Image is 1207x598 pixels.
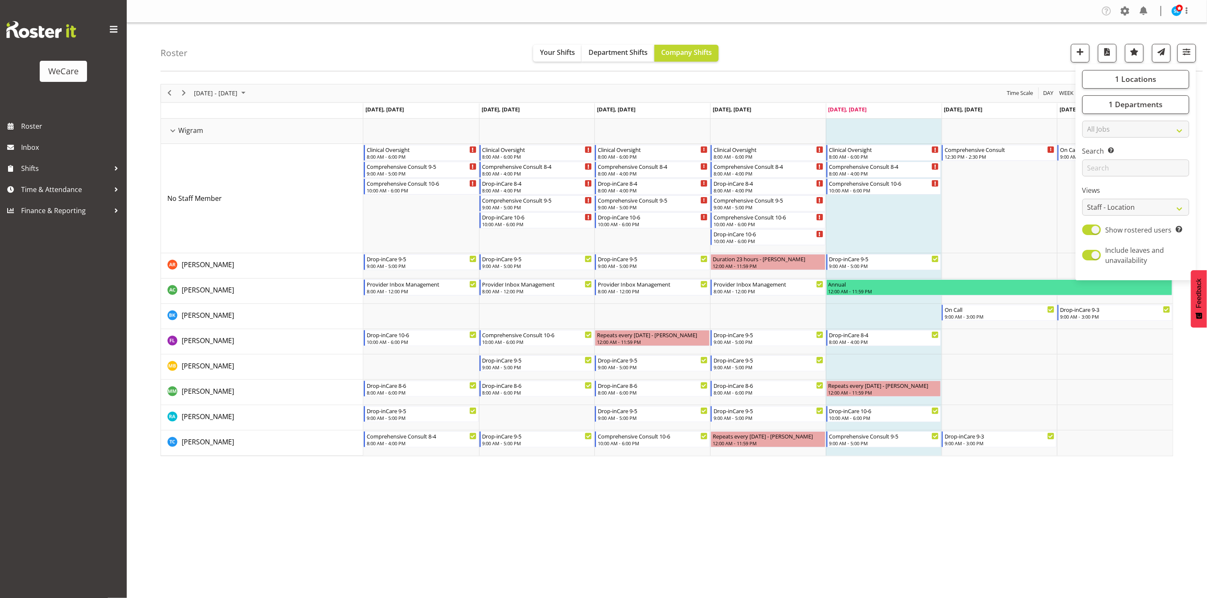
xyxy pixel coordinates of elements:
[480,254,594,270] div: Andrea Ramirez"s event - Drop-inCare 9-5 Begin From Tuesday, August 12, 2025 at 9:00:00 AM GMT+12...
[598,221,708,227] div: 10:00 AM - 6:00 PM
[367,280,477,288] div: Provider Inbox Management
[161,48,188,58] h4: Roster
[714,238,823,244] div: 10:00 AM - 6:00 PM
[711,279,826,295] div: Andrew Casburn"s event - Provider Inbox Management Begin From Thursday, August 14, 2025 at 8:00:0...
[367,145,477,154] div: Clinical Oversight
[364,279,479,295] div: Andrew Casburn"s event - Provider Inbox Management Begin From Monday, August 11, 2025 at 8:00:00 ...
[482,432,592,440] div: Drop-inCare 9-5
[21,162,110,175] span: Shifts
[711,145,826,161] div: No Staff Member"s event - Clinical Oversight Begin From Thursday, August 14, 2025 at 8:00:00 AM G...
[364,179,479,195] div: No Staff Member"s event - Comprehensive Consult 10-6 Begin From Monday, August 11, 2025 at 10:00:...
[162,84,177,102] div: previous period
[595,195,710,211] div: No Staff Member"s event - Comprehensive Consult 9-5 Begin From Wednesday, August 13, 2025 at 9:00...
[364,254,479,270] div: Andrea Ramirez"s event - Drop-inCare 9-5 Begin From Monday, August 11, 2025 at 9:00:00 AM GMT+12:...
[364,145,479,161] div: No Staff Member"s event - Clinical Oversight Begin From Monday, August 11, 2025 at 8:00:00 AM GMT...
[826,330,941,346] div: Felize Lacson"s event - Drop-inCare 8-4 Begin From Friday, August 15, 2025 at 8:00:00 AM GMT+12:0...
[598,406,708,415] div: Drop-inCare 9-5
[829,330,939,339] div: Drop-inCare 8-4
[1172,6,1182,16] img: sarah-lamont10911.jpg
[711,212,826,228] div: No Staff Member"s event - Comprehensive Consult 10-6 Begin From Thursday, August 14, 2025 at 10:0...
[714,204,823,211] div: 9:00 AM - 5:00 PM
[1191,270,1207,327] button: Feedback - Show survey
[182,386,234,396] a: [PERSON_NAME]
[829,162,939,170] div: Comprehensive Consult 8-4
[367,381,477,390] div: Drop-inCare 8-6
[711,254,826,270] div: Andrea Ramirez"s event - Duration 23 hours - Andrea Ramirez Begin From Thursday, August 14, 2025 ...
[480,355,594,371] div: Matthew Brewer"s event - Drop-inCare 9-5 Begin From Tuesday, August 12, 2025 at 9:00:00 AM GMT+12...
[1006,88,1034,98] span: Time Scale
[480,162,594,178] div: No Staff Member"s event - Comprehensive Consult 8-4 Begin From Tuesday, August 12, 2025 at 8:00:0...
[714,230,823,238] div: Drop-inCare 10-6
[480,145,594,161] div: No Staff Member"s event - Clinical Oversight Begin From Tuesday, August 12, 2025 at 8:00:00 AM GM...
[1060,106,1098,113] span: [DATE], [DATE]
[598,179,708,187] div: Drop-inCare 8-4
[595,212,710,228] div: No Staff Member"s event - Drop-inCare 10-6 Begin From Wednesday, August 13, 2025 at 10:00:00 AM G...
[942,145,1057,161] div: No Staff Member"s event - Comprehensive Consult Begin From Saturday, August 16, 2025 at 12:30:00 ...
[829,153,939,160] div: 8:00 AM - 6:00 PM
[1115,74,1156,84] span: 1 Locations
[21,204,110,217] span: Finance & Reporting
[182,285,234,295] a: [PERSON_NAME]
[1057,145,1172,161] div: No Staff Member"s event - On Call Begin From Sunday, August 17, 2025 at 9:00:00 AM GMT+12:00 Ends...
[1125,44,1144,62] button: Highlight an important date within the roster.
[193,88,238,98] span: [DATE] - [DATE]
[595,381,710,397] div: Matthew Mckenzie"s event - Drop-inCare 8-6 Begin From Wednesday, August 13, 2025 at 8:00:00 AM GM...
[714,196,823,204] div: Comprehensive Consult 9-5
[595,330,710,346] div: Felize Lacson"s event - Repeats every wednesday - Felize Lacson Begin From Wednesday, August 13, ...
[482,170,592,177] div: 8:00 AM - 4:00 PM
[829,262,939,269] div: 9:00 AM - 5:00 PM
[482,213,592,221] div: Drop-inCare 10-6
[367,187,477,194] div: 10:00 AM - 6:00 PM
[1106,246,1164,265] span: Include leaves and unavailability
[595,355,710,371] div: Matthew Brewer"s event - Drop-inCare 9-5 Begin From Wednesday, August 13, 2025 at 9:00:00 AM GMT+...
[1106,225,1172,235] span: Show rostered users
[714,288,823,295] div: 8:00 AM - 12:00 PM
[598,440,708,446] div: 10:00 AM - 6:00 PM
[1152,44,1171,62] button: Send a list of all shifts for the selected filtered period to all rostered employees.
[713,254,823,263] div: Duration 23 hours - [PERSON_NAME]
[482,187,592,194] div: 8:00 AM - 4:00 PM
[191,84,251,102] div: August 11 - 17, 2025
[597,106,635,113] span: [DATE], [DATE]
[714,381,823,390] div: Drop-inCare 8-6
[182,311,234,320] span: [PERSON_NAME]
[193,88,249,98] button: August 2025
[367,170,477,177] div: 9:00 AM - 5:00 PM
[714,414,823,421] div: 9:00 AM - 5:00 PM
[182,336,234,345] span: [PERSON_NAME]
[826,279,1172,295] div: Andrew Casburn"s event - Annual Begin From Friday, August 15, 2025 at 12:00:00 AM GMT+12:00 Ends ...
[161,253,363,279] td: Andrea Ramirez resource
[714,170,823,177] div: 8:00 AM - 4:00 PM
[540,48,575,57] span: Your Shifts
[828,381,939,390] div: Repeats every [DATE] - [PERSON_NAME]
[480,381,594,397] div: Matthew Mckenzie"s event - Drop-inCare 8-6 Begin From Tuesday, August 12, 2025 at 8:00:00 AM GMT+...
[598,254,708,263] div: Drop-inCare 9-5
[367,338,477,345] div: 10:00 AM - 6:00 PM
[177,84,191,102] div: next period
[595,179,710,195] div: No Staff Member"s event - Drop-inCare 8-4 Begin From Wednesday, August 13, 2025 at 8:00:00 AM GMT...
[182,387,234,396] span: [PERSON_NAME]
[711,162,826,178] div: No Staff Member"s event - Comprehensive Consult 8-4 Begin From Thursday, August 14, 2025 at 8:00:...
[829,406,939,415] div: Drop-inCare 10-6
[714,338,823,345] div: 9:00 AM - 5:00 PM
[1177,44,1196,62] button: Filter Shifts
[161,304,363,329] td: Brian Ko resource
[161,430,363,456] td: Torry Cobb resource
[182,411,234,422] a: [PERSON_NAME]
[713,432,823,440] div: Repeats every [DATE] - [PERSON_NAME]
[597,338,708,345] div: 12:00 AM - 11:59 PM
[1060,313,1170,320] div: 9:00 AM - 3:00 PM
[1060,145,1170,154] div: On Call
[533,45,582,62] button: Your Shifts
[482,204,592,211] div: 9:00 AM - 5:00 PM
[654,45,719,62] button: Company Shifts
[161,380,363,405] td: Matthew Mckenzie resource
[182,260,234,269] span: [PERSON_NAME]
[598,432,708,440] div: Comprehensive Consult 10-6
[829,432,939,440] div: Comprehensive Consult 9-5
[480,195,594,211] div: No Staff Member"s event - Comprehensive Consult 9-5 Begin From Tuesday, August 12, 2025 at 9:00:0...
[945,145,1054,154] div: Comprehensive Consult
[367,440,477,446] div: 8:00 AM - 4:00 PM
[598,381,708,390] div: Drop-inCare 8-6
